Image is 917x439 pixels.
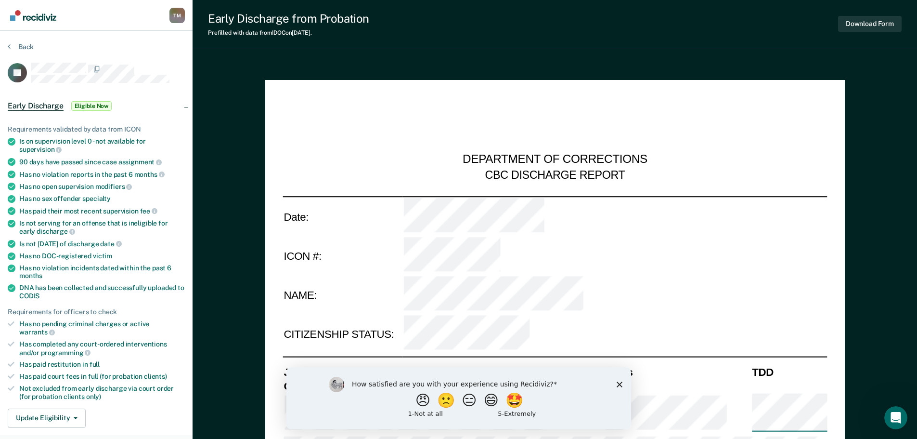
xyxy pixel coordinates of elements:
[19,182,185,191] div: Has no open supervision
[283,196,402,236] td: Date:
[19,146,62,153] span: supervision
[604,365,750,379] th: Class
[10,10,56,21] img: Recidiviz
[140,207,157,215] span: fee
[37,227,75,235] span: discharge
[751,365,827,379] th: TDD
[19,340,185,357] div: Has completed any court-ordered interventions and/or
[19,158,185,166] div: 90 days have passed since case
[86,393,101,400] span: only)
[283,236,402,276] td: ICON #:
[522,365,604,379] th: Charge Count
[169,8,185,23] div: T M
[19,207,185,215] div: Has paid their most recent supervision
[41,349,90,357] span: programming
[19,372,185,381] div: Has paid court fees in full (for probation
[283,379,397,393] th: Offense Description
[283,315,402,355] td: CITIZENSHIP STATUS:
[286,367,631,429] iframe: Survey by Kim from Recidiviz
[19,292,39,300] span: CODIS
[485,168,625,182] div: CBC DISCHARGE REPORT
[93,252,112,260] span: victim
[169,8,185,23] button: Profile dropdown button
[283,276,402,315] td: NAME:
[19,328,55,336] span: warrants
[82,195,111,202] span: specialty
[100,240,121,248] span: date
[134,171,165,178] span: months
[8,125,185,133] div: Requirements validated by data from ICON
[144,372,167,380] span: clients)
[19,137,185,154] div: Is on supervision level 0 - not available for
[95,183,132,190] span: modifiers
[19,385,185,401] div: Not excluded from early discharge via court order (for probation clients
[8,42,34,51] button: Back
[19,170,185,179] div: Has no violation reports in the past 6
[19,320,185,336] div: Has no pending criminal charges or active
[19,272,42,279] span: months
[19,264,185,280] div: Has no violation incidents dated within the past 6
[90,360,100,368] span: full
[19,239,185,248] div: Is not [DATE] of discharge
[8,409,86,428] button: Update Eligibility
[19,360,185,369] div: Has paid restitution in
[838,16,902,32] button: Download Form
[884,406,907,429] iframe: Intercom live chat
[19,219,185,236] div: Is not serving for an offense that is ineligible for early
[118,158,162,166] span: assignment
[208,12,369,26] div: Early Discharge from Probation
[463,152,647,168] div: DEPARTMENT OF CORRECTIONS
[19,284,185,300] div: DNA has been collected and successfully uploaded to
[71,101,112,111] span: Eligible Now
[283,365,397,379] th: Jurisdiction
[8,101,64,111] span: Early Discharge
[397,365,522,379] th: Cause Number
[19,195,185,203] div: Has no sex offender
[8,308,185,316] div: Requirements for officers to check
[208,29,369,36] div: Prefilled with data from IDOC on [DATE] .
[19,252,185,260] div: Has no DOC-registered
